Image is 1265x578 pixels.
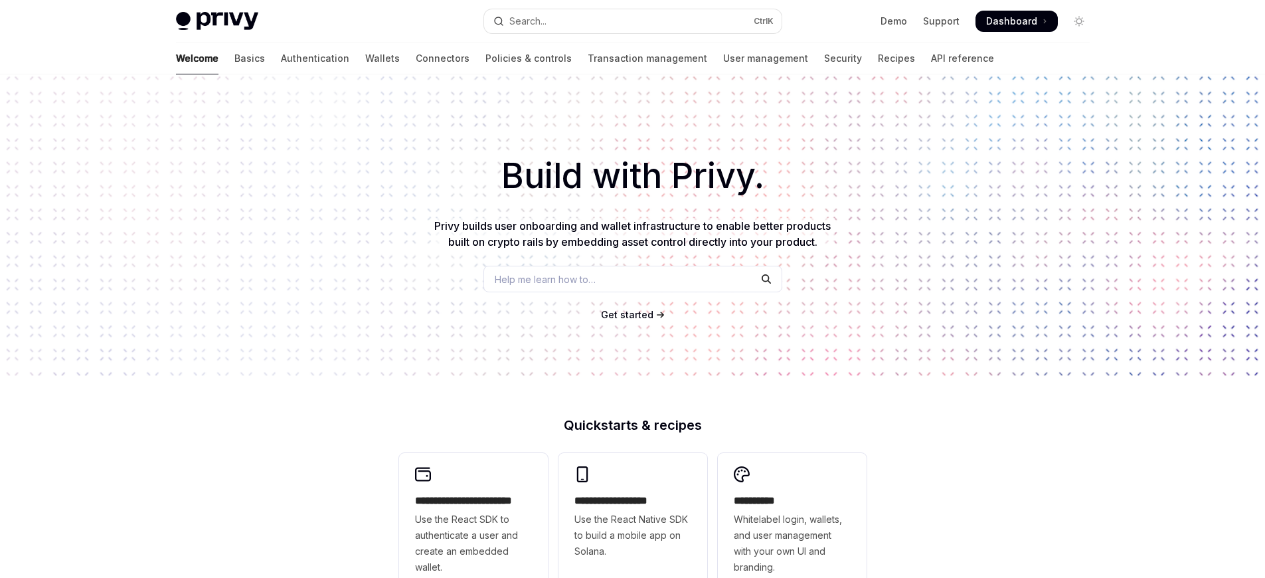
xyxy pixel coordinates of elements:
[601,309,653,320] span: Get started
[281,43,349,74] a: Authentication
[415,512,532,575] span: Use the React SDK to authenticate a user and create an embedded wallet.
[881,15,907,28] a: Demo
[21,150,1244,202] h1: Build with Privy.
[574,512,691,559] span: Use the React Native SDK to build a mobile app on Solana.
[723,43,808,74] a: User management
[416,43,469,74] a: Connectors
[495,272,596,286] span: Help me learn how to…
[734,512,851,575] span: Whitelabel login, wallets, and user management with your own UI and branding.
[975,11,1058,32] a: Dashboard
[176,43,218,74] a: Welcome
[234,43,265,74] a: Basics
[365,43,400,74] a: Wallets
[754,16,774,27] span: Ctrl K
[434,219,831,248] span: Privy builds user onboarding and wallet infrastructure to enable better products built on crypto ...
[878,43,915,74] a: Recipes
[1068,11,1090,32] button: Toggle dark mode
[485,43,572,74] a: Policies & controls
[176,12,258,31] img: light logo
[399,419,867,432] h2: Quickstarts & recipes
[509,13,547,29] div: Search...
[931,43,994,74] a: API reference
[601,308,653,322] a: Get started
[986,15,1037,28] span: Dashboard
[824,43,862,74] a: Security
[588,43,707,74] a: Transaction management
[484,9,782,33] button: Open search
[923,15,960,28] a: Support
